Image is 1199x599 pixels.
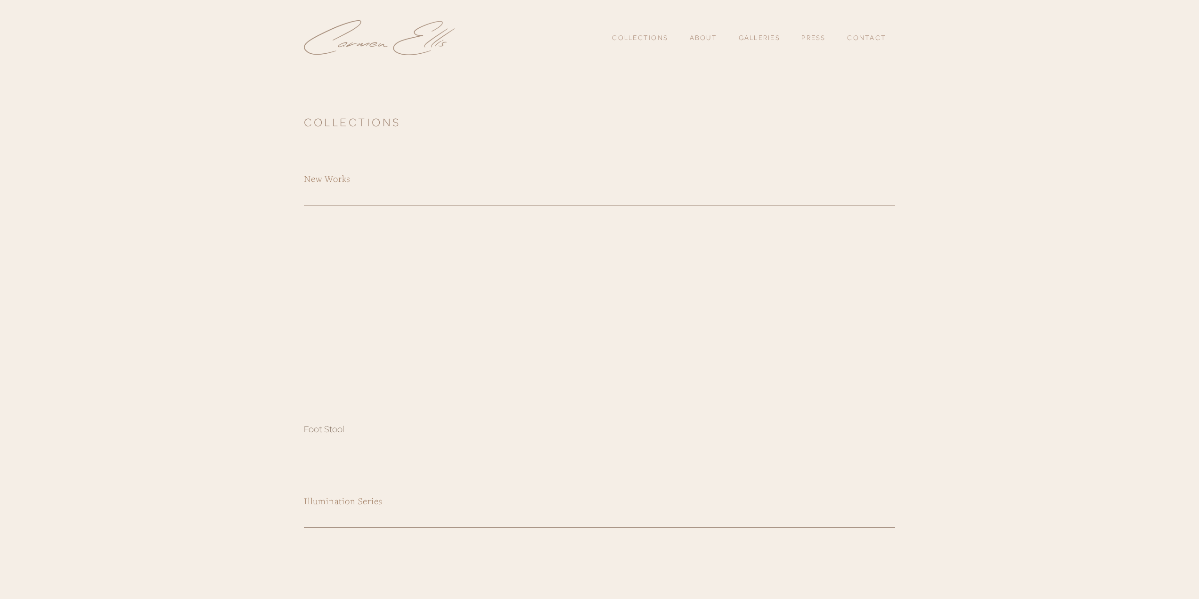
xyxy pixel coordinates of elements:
h1: COLLECTIONS [304,116,895,128]
h3: New Works [304,172,895,185]
a: Contact [847,30,886,46]
a: Foot Stool [304,423,345,434]
a: Collections [612,30,668,46]
img: Carmen Ellis Studio [304,20,455,56]
h3: Illumination Series [304,494,895,508]
a: About [690,33,717,41]
a: Foot Stool [304,225,447,416]
a: Galleries [739,33,780,41]
a: Press [801,30,825,46]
